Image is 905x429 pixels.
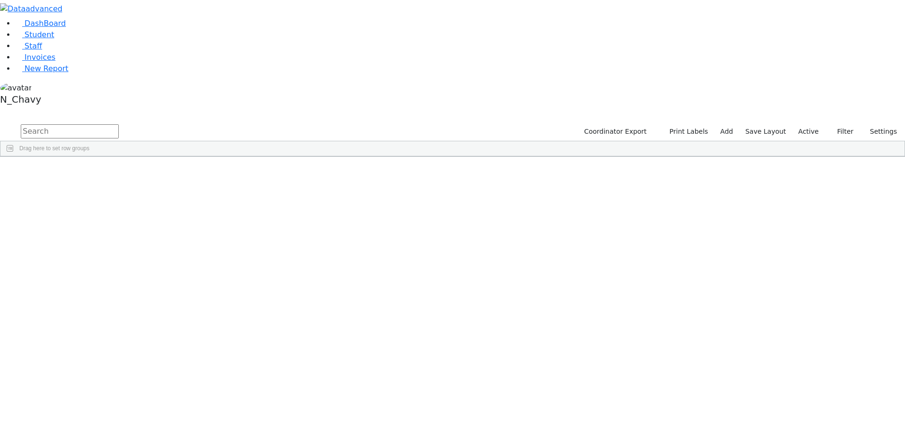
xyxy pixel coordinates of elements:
[716,124,737,139] a: Add
[15,64,68,73] a: New Report
[25,30,54,39] span: Student
[15,19,66,28] a: DashBoard
[19,145,90,152] span: Drag here to set row groups
[15,30,54,39] a: Student
[15,41,42,50] a: Staff
[25,41,42,50] span: Staff
[25,53,56,62] span: Invoices
[741,124,790,139] button: Save Layout
[658,124,712,139] button: Print Labels
[21,124,119,138] input: Search
[15,53,56,62] a: Invoices
[578,124,651,139] button: Coordinator Export
[25,64,68,73] span: New Report
[25,19,66,28] span: DashBoard
[794,124,823,139] label: Active
[858,124,901,139] button: Settings
[825,124,858,139] button: Filter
